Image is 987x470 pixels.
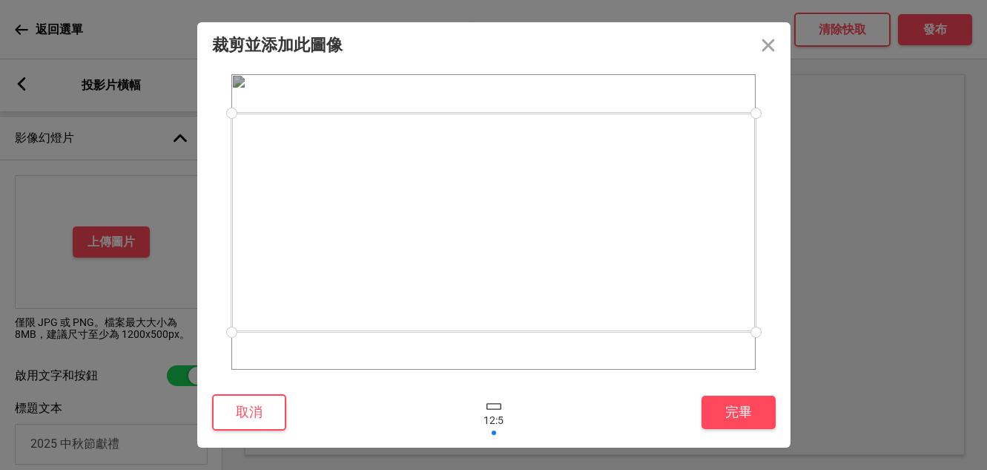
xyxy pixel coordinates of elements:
[212,36,343,54] font: 裁剪並添加此圖像
[746,22,790,67] button: 關閉
[702,396,776,429] button: 完畢
[212,394,286,431] button: 取消
[725,405,752,420] font: 完畢
[236,405,263,420] font: 取消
